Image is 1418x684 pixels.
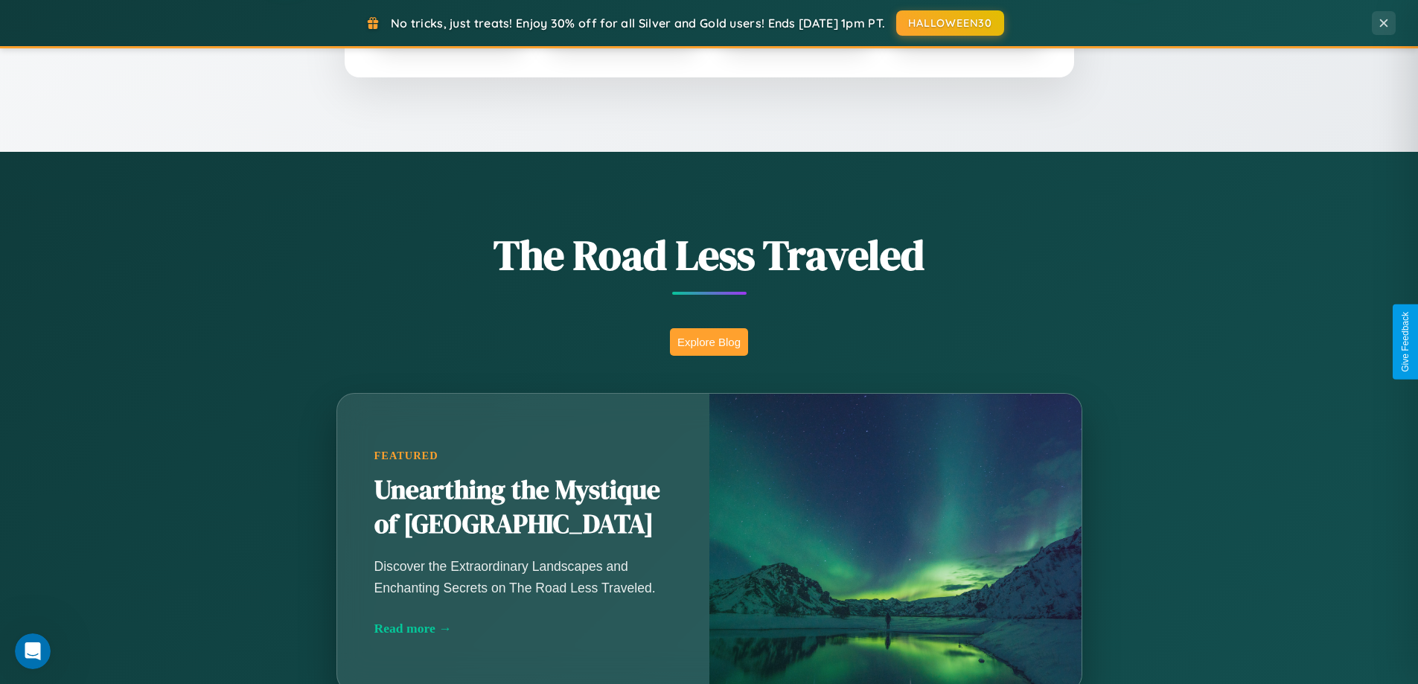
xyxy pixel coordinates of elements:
div: Give Feedback [1400,312,1411,372]
p: Discover the Extraordinary Landscapes and Enchanting Secrets on The Road Less Traveled. [374,556,672,598]
h1: The Road Less Traveled [263,226,1156,284]
button: Explore Blog [670,328,748,356]
span: No tricks, just treats! Enjoy 30% off for all Silver and Gold users! Ends [DATE] 1pm PT. [391,16,885,31]
div: Read more → [374,621,672,636]
div: Featured [374,450,672,462]
button: HALLOWEEN30 [896,10,1004,36]
h2: Unearthing the Mystique of [GEOGRAPHIC_DATA] [374,473,672,542]
iframe: Intercom live chat [15,633,51,669]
